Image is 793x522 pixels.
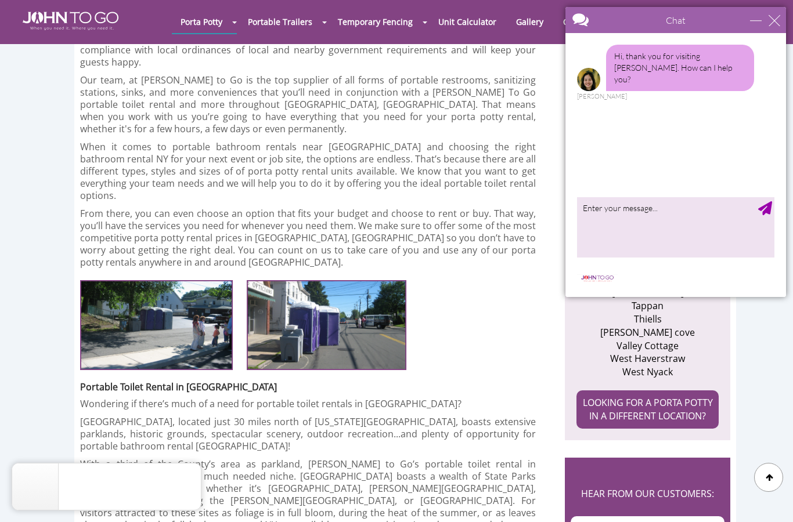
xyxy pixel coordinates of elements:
[48,7,187,33] div: Chat
[80,398,536,410] p: Wondering if there’s much of a need for portable toilet rentals in [GEOGRAPHIC_DATA]?
[239,10,321,33] a: Portable Trailers
[591,365,704,379] li: West Nyack
[80,280,233,370] img: Portable restrooms at New City Event in Rockland County
[80,141,536,202] p: When it comes to portable bathroom rentals near [GEOGRAPHIC_DATA] and choosing the right bathroom...
[591,313,704,326] li: Thiells
[591,352,704,365] li: West Haverstraw
[80,416,536,452] p: [GEOGRAPHIC_DATA], located just 30 miles north of [US_STATE][GEOGRAPHIC_DATA], boasts extensive p...
[591,339,704,353] li: Valley Cottage
[554,10,614,33] a: Contact Us
[591,326,704,339] li: [PERSON_NAME] cove
[430,10,505,33] a: Unit Calculator
[247,280,406,370] img: Porta Potties at festival in Rockland County
[192,14,203,26] div: minimize
[591,299,704,313] li: Tappan
[172,10,231,33] a: Porta Potty
[23,12,118,30] img: JOHN to go
[576,390,719,429] a: LOOKING FOR A PORTA POTTY IN A DIFFERENT LOCATION?
[19,93,42,100] div: [PERSON_NAME]
[329,10,421,33] a: Temporary Fencing
[19,68,42,91] img: Anne avatar image.
[80,74,536,135] p: Our team, at [PERSON_NAME] to Go is the top supplier of all forms of portable restrooms, sanitizi...
[507,10,552,33] a: Gallery
[19,197,216,258] textarea: type your message
[200,201,214,215] div: Send Message
[48,45,196,91] div: Hi, thank you for visiting [PERSON_NAME]. How can I help you?
[19,274,59,282] img: logo
[210,14,222,26] div: close
[571,475,724,511] h2: HEAR FROM OUR CUSTOMERS:
[80,208,536,269] p: From there, you can even choose an option that fits your budget and choose to rent or buy. That w...
[80,382,565,393] h2: Portable Toilet Rental in [GEOGRAPHIC_DATA]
